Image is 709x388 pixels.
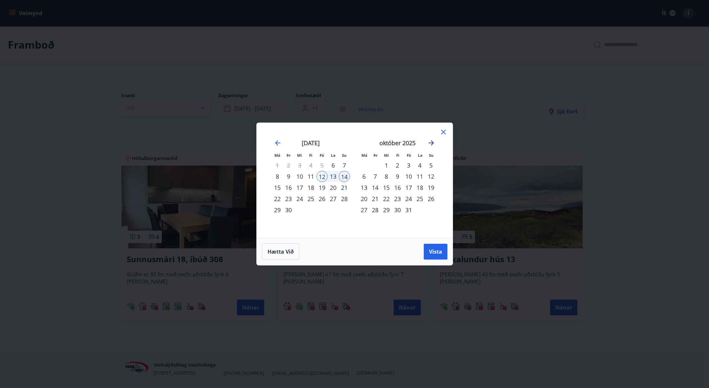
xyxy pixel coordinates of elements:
div: 28 [370,204,381,216]
div: 20 [328,182,339,193]
td: Choose fimmtudagur, 18. september 2025 as your check-in date. It’s available. [305,182,316,193]
strong: [DATE] [302,139,320,147]
div: 29 [381,204,392,216]
div: 23 [283,193,294,204]
div: 13 [358,182,370,193]
div: 14 [339,171,350,182]
td: Choose laugardagur, 6. september 2025 as your check-in date. It’s available. [328,160,339,171]
small: Fö [320,153,324,158]
td: Choose sunnudagur, 12. október 2025 as your check-in date. It’s available. [425,171,437,182]
div: 2 [392,160,403,171]
td: Choose miðvikudagur, 29. október 2025 as your check-in date. It’s available. [381,204,392,216]
td: Choose þriðjudagur, 21. október 2025 as your check-in date. It’s available. [370,193,381,204]
td: Choose laugardagur, 11. október 2025 as your check-in date. It’s available. [414,171,425,182]
div: 11 [414,171,425,182]
div: Move backward to switch to the previous month. [274,139,282,147]
div: 13 [328,171,339,182]
td: Choose föstudagur, 17. október 2025 as your check-in date. It’s available. [403,182,414,193]
div: 16 [283,182,294,193]
td: Not available. fimmtudagur, 4. september 2025 [305,160,316,171]
td: Choose föstudagur, 19. september 2025 as your check-in date. It’s available. [316,182,328,193]
div: 10 [403,171,414,182]
small: Su [342,153,347,158]
td: Choose sunnudagur, 28. september 2025 as your check-in date. It’s available. [339,193,350,204]
div: 1 [381,160,392,171]
strong: október 2025 [379,139,416,147]
td: Choose sunnudagur, 21. september 2025 as your check-in date. It’s available. [339,182,350,193]
td: Choose laugardagur, 25. október 2025 as your check-in date. It’s available. [414,193,425,204]
td: Choose miðvikudagur, 8. október 2025 as your check-in date. It’s available. [381,171,392,182]
td: Choose föstudagur, 10. október 2025 as your check-in date. It’s available. [403,171,414,182]
td: Choose mánudagur, 15. september 2025 as your check-in date. It’s available. [272,182,283,193]
div: 29 [272,204,283,216]
td: Selected. laugardagur, 13. september 2025 [328,171,339,182]
div: 10 [294,171,305,182]
td: Choose þriðjudagur, 30. september 2025 as your check-in date. It’s available. [283,204,294,216]
div: 26 [316,193,328,204]
small: Þr [287,153,290,158]
div: 25 [414,193,425,204]
td: Choose laugardagur, 18. október 2025 as your check-in date. It’s available. [414,182,425,193]
div: 4 [414,160,425,171]
td: Choose laugardagur, 20. september 2025 as your check-in date. It’s available. [328,182,339,193]
div: 6 [328,160,339,171]
div: 16 [392,182,403,193]
td: Choose fimmtudagur, 23. október 2025 as your check-in date. It’s available. [392,193,403,204]
div: Calendar [265,131,445,230]
div: 3 [403,160,414,171]
td: Choose föstudagur, 26. september 2025 as your check-in date. It’s available. [316,193,328,204]
td: Choose miðvikudagur, 17. september 2025 as your check-in date. It’s available. [294,182,305,193]
div: 8 [272,171,283,182]
small: Má [274,153,280,158]
div: 18 [305,182,316,193]
td: Choose fimmtudagur, 25. september 2025 as your check-in date. It’s available. [305,193,316,204]
small: Mi [384,153,389,158]
div: 28 [339,193,350,204]
div: 21 [339,182,350,193]
span: Hætta við [268,248,294,255]
div: 21 [370,193,381,204]
td: Choose sunnudagur, 26. október 2025 as your check-in date. It’s available. [425,193,437,204]
small: Þr [374,153,377,158]
div: 9 [283,171,294,182]
td: Selected as start date. föstudagur, 12. september 2025 [316,171,328,182]
td: Choose mánudagur, 8. september 2025 as your check-in date. It’s available. [272,171,283,182]
td: Choose miðvikudagur, 24. september 2025 as your check-in date. It’s available. [294,193,305,204]
td: Choose föstudagur, 3. október 2025 as your check-in date. It’s available. [403,160,414,171]
div: Move forward to switch to the next month. [427,139,435,147]
td: Not available. mánudagur, 1. september 2025 [272,160,283,171]
div: 22 [272,193,283,204]
td: Choose mánudagur, 13. október 2025 as your check-in date. It’s available. [358,182,370,193]
td: Choose mánudagur, 20. október 2025 as your check-in date. It’s available. [358,193,370,204]
td: Choose fimmtudagur, 16. október 2025 as your check-in date. It’s available. [392,182,403,193]
div: 18 [414,182,425,193]
td: Not available. miðvikudagur, 3. september 2025 [294,160,305,171]
div: 17 [294,182,305,193]
span: Vista [429,248,442,255]
td: Choose fimmtudagur, 9. október 2025 as your check-in date. It’s available. [392,171,403,182]
div: 7 [370,171,381,182]
div: 7 [339,160,350,171]
div: 15 [272,182,283,193]
td: Choose þriðjudagur, 7. október 2025 as your check-in date. It’s available. [370,171,381,182]
td: Choose sunnudagur, 7. september 2025 as your check-in date. It’s available. [339,160,350,171]
div: 9 [392,171,403,182]
td: Choose föstudagur, 24. október 2025 as your check-in date. It’s available. [403,193,414,204]
td: Choose föstudagur, 31. október 2025 as your check-in date. It’s available. [403,204,414,216]
td: Selected as end date. sunnudagur, 14. september 2025 [339,171,350,182]
div: 30 [283,204,294,216]
td: Choose miðvikudagur, 10. september 2025 as your check-in date. It’s available. [294,171,305,182]
td: Not available. föstudagur, 5. september 2025 [316,160,328,171]
small: Mi [297,153,302,158]
div: 30 [392,204,403,216]
small: Fi [396,153,399,158]
div: 15 [381,182,392,193]
div: 31 [403,204,414,216]
td: Choose miðvikudagur, 22. október 2025 as your check-in date. It’s available. [381,193,392,204]
small: Fö [407,153,411,158]
td: Choose mánudagur, 29. september 2025 as your check-in date. It’s available. [272,204,283,216]
td: Choose laugardagur, 4. október 2025 as your check-in date. It’s available. [414,160,425,171]
td: Choose laugardagur, 27. september 2025 as your check-in date. It’s available. [328,193,339,204]
button: Vista [424,244,447,260]
button: Hætta við [262,243,299,260]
